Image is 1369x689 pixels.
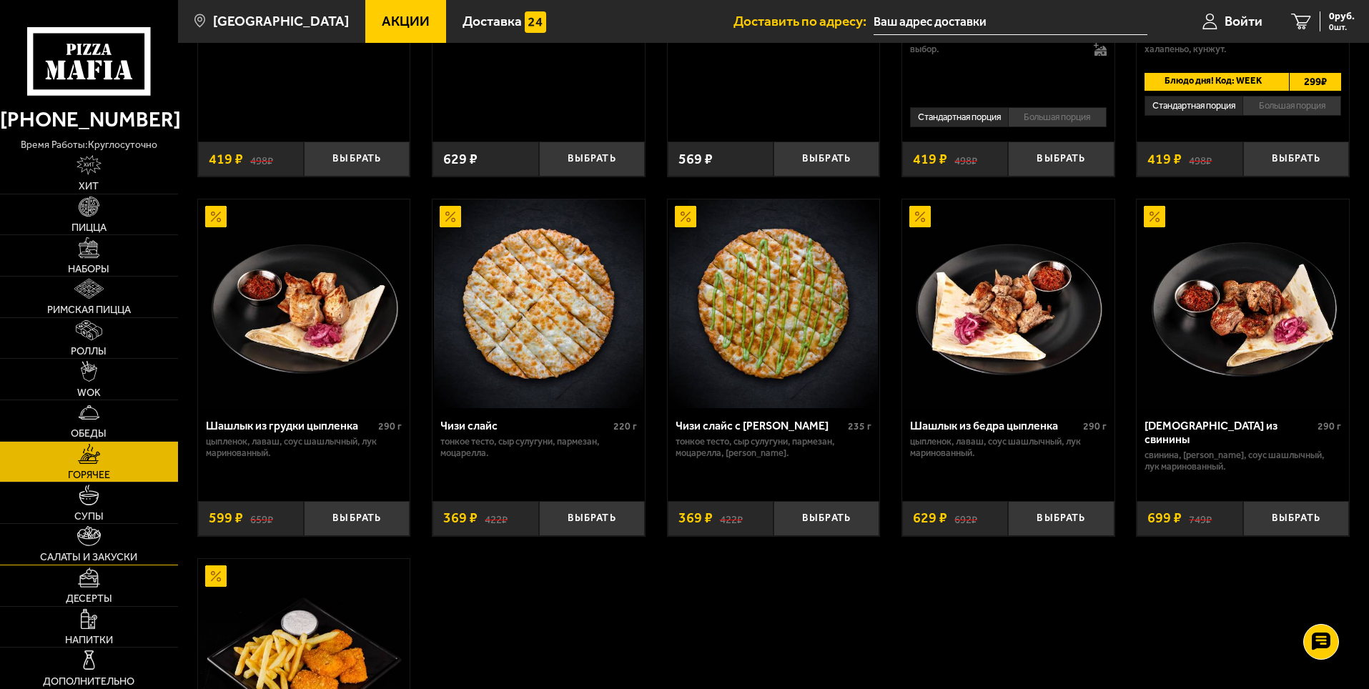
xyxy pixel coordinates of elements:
[910,436,1107,459] p: цыпленок, лаваш, соус шашлычный, лук маринованный.
[669,199,878,408] img: Чизи слайс с соусом Ранч
[909,206,931,227] img: Акционный
[1145,73,1276,91] span: Блюдо дня! Код: WEEK
[1318,420,1341,432] span: 290 г
[378,420,402,432] span: 290 г
[1145,450,1341,472] p: свинина, [PERSON_NAME], соус шашлычный, лук маринованный.
[71,346,107,356] span: Роллы
[206,436,402,459] p: цыпленок, лаваш, соус шашлычный, лук маринованный.
[463,14,522,28] span: Доставка
[678,511,713,525] span: 369 ₽
[65,635,113,645] span: Напитки
[1145,419,1314,446] div: [DEMOGRAPHIC_DATA] из свинины
[539,501,645,536] button: Выбрать
[440,436,637,459] p: тонкое тесто, сыр сулугуни, пармезан, моцарелла.
[68,264,109,274] span: Наборы
[525,11,546,33] img: 15daf4d41897b9f0e9f617042186c801.svg
[1189,511,1212,525] s: 749 ₽
[1242,96,1341,116] li: Большая порция
[904,199,1112,408] img: Шашлык из бедра цыпленка
[1145,96,1242,116] li: Стандартная порция
[1147,511,1182,525] span: 699 ₽
[678,152,713,167] span: 569 ₽
[213,14,349,28] span: [GEOGRAPHIC_DATA]
[1008,501,1114,536] button: Выбрать
[74,511,104,521] span: Супы
[1139,199,1348,408] img: Шашлык из свинины
[206,419,375,432] div: Шашлык из грудки цыпленка
[209,511,243,525] span: 599 ₽
[1243,501,1349,536] button: Выбрать
[440,206,461,227] img: Акционный
[1137,91,1349,131] div: 0
[902,199,1115,408] a: АкционныйШашлык из бедра цыпленка
[913,511,947,525] span: 629 ₽
[613,420,637,432] span: 220 г
[304,501,410,536] button: Выбрать
[79,181,99,191] span: Хит
[198,199,410,408] a: АкционныйШашлык из грудки цыпленка
[209,152,243,167] span: 419 ₽
[1225,14,1262,28] span: Войти
[913,152,947,167] span: 419 ₽
[382,14,430,28] span: Акции
[774,501,879,536] button: Выбрать
[910,107,1008,127] li: Стандартная порция
[954,511,977,525] s: 692 ₽
[910,419,1079,432] div: Шашлык из бедра цыпленка
[250,511,273,525] s: 659 ₽
[443,152,478,167] span: 629 ₽
[1289,73,1341,91] span: 299 ₽
[874,9,1147,35] input: Ваш адрес доставки
[250,152,273,167] s: 498 ₽
[68,470,110,480] span: Горячее
[71,222,107,232] span: Пицца
[1147,152,1182,167] span: 419 ₽
[43,676,134,686] span: Дополнительно
[910,32,1079,55] p: крылья куриные, острый кляр, соус на выбор.
[1243,142,1349,177] button: Выбрать
[485,511,508,525] s: 422 ₽
[433,199,645,408] a: АкционныйЧизи слайс
[1329,11,1355,21] span: 0 руб.
[199,199,408,408] img: Шашлык из грудки цыпленка
[443,511,478,525] span: 369 ₽
[205,565,227,587] img: Акционный
[1083,420,1107,432] span: 290 г
[676,419,845,432] div: Чизи слайс с [PERSON_NAME]
[1137,199,1349,408] a: АкционныйШашлык из свинины
[1329,23,1355,31] span: 0 шт.
[720,511,743,525] s: 422 ₽
[774,142,879,177] button: Выбрать
[47,304,131,314] span: Римская пицца
[676,436,872,459] p: тонкое тесто, сыр сулугуни, пармезан, моцарелла, [PERSON_NAME].
[539,142,645,177] button: Выбрать
[440,419,610,432] div: Чизи слайс
[668,199,880,408] a: АкционныйЧизи слайс с соусом Ранч
[1008,142,1114,177] button: Выбрать
[71,428,107,438] span: Обеды
[954,152,977,167] s: 498 ₽
[1008,107,1107,127] li: Большая порция
[66,593,112,603] span: Десерты
[205,206,227,227] img: Акционный
[733,14,874,28] span: Доставить по адресу:
[1144,206,1165,227] img: Акционный
[1145,32,1341,55] p: крылья куриные, кетчуп, лук репчатый, мёд, халапеньо, кунжут.
[77,387,101,397] span: WOK
[434,199,643,408] img: Чизи слайс
[1189,152,1212,167] s: 498 ₽
[848,420,871,432] span: 235 г
[675,206,696,227] img: Акционный
[40,552,137,562] span: Салаты и закуски
[304,142,410,177] button: Выбрать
